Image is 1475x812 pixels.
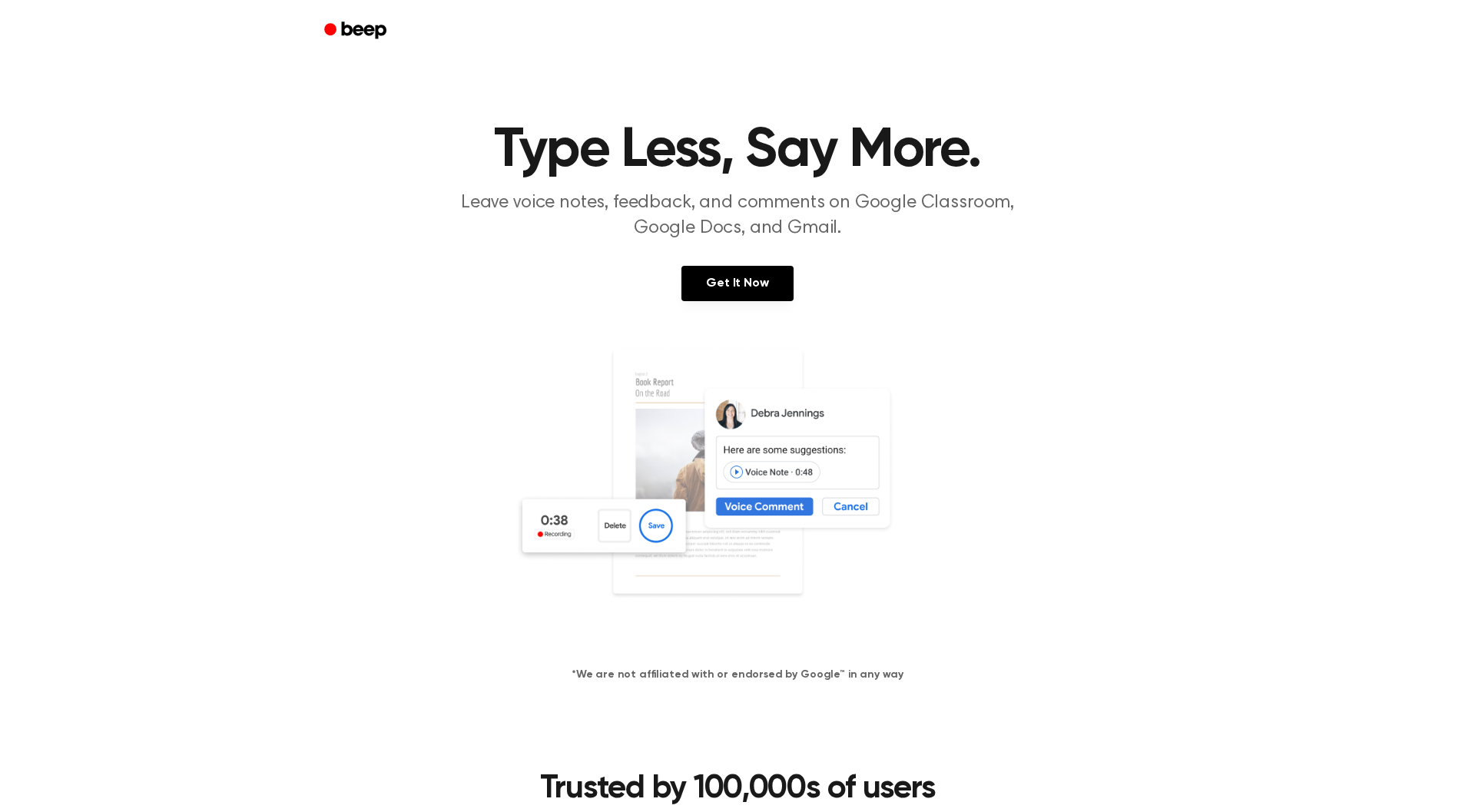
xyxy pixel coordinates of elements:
a: Beep [313,16,400,46]
img: Voice Comments on Docs and Recording Widget [515,347,960,642]
h2: Trusted by 100,000s of users [442,769,1032,810]
p: Leave voice notes, feedback, and comments on Google Classroom, Google Docs, and Gmail. [442,191,1032,241]
a: Get It Now [681,266,793,301]
h4: *We are not affiliated with or endorsed by Google™ in any way [18,667,1457,683]
h1: Type Less, Say More. [344,123,1131,178]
